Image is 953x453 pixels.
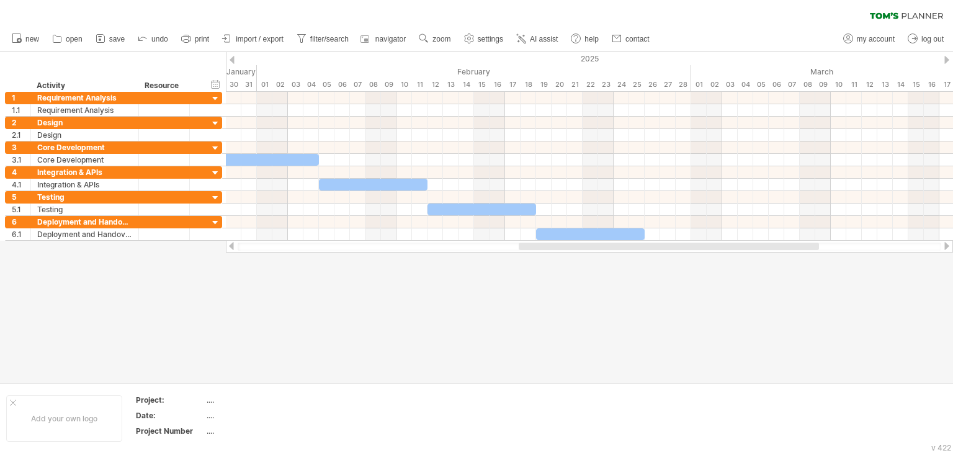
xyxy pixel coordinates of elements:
div: Core Development [37,154,132,166]
div: Monday, 3 March 2025 [722,78,738,91]
div: Tuesday, 18 February 2025 [521,78,536,91]
div: Project: [136,395,204,405]
span: print [195,35,209,43]
a: settings [461,31,507,47]
div: 5.1 [12,204,30,215]
div: Requirement Analysis [37,92,132,104]
div: Friday, 31 January 2025 [241,78,257,91]
div: Resource [145,79,182,92]
span: log out [921,35,944,43]
div: Saturday, 8 March 2025 [800,78,815,91]
a: help [568,31,602,47]
span: navigator [375,35,406,43]
span: zoom [432,35,450,43]
div: Saturday, 8 February 2025 [365,78,381,91]
div: .... [207,426,311,436]
div: Wednesday, 5 February 2025 [319,78,334,91]
div: Monday, 10 March 2025 [831,78,846,91]
div: 1 [12,92,30,104]
a: new [9,31,43,47]
div: Wednesday, 19 February 2025 [536,78,552,91]
span: contact [625,35,650,43]
div: Monday, 10 February 2025 [396,78,412,91]
a: AI assist [513,31,562,47]
a: print [178,31,213,47]
div: .... [207,395,311,405]
div: Project Number [136,426,204,436]
div: 2.1 [12,129,30,141]
div: Testing [37,204,132,215]
a: save [92,31,128,47]
div: Friday, 14 February 2025 [459,78,474,91]
div: Sunday, 16 March 2025 [924,78,939,91]
div: Monday, 17 February 2025 [505,78,521,91]
div: Wednesday, 12 February 2025 [427,78,443,91]
span: save [109,35,125,43]
span: open [66,35,83,43]
div: 2 [12,117,30,128]
span: my account [857,35,895,43]
div: Sunday, 2 February 2025 [272,78,288,91]
span: AI assist [530,35,558,43]
div: Friday, 21 February 2025 [567,78,583,91]
div: Wednesday, 12 March 2025 [862,78,877,91]
a: undo [135,31,172,47]
span: help [584,35,599,43]
div: .... [207,410,311,421]
div: Deployment and Handover [37,216,132,228]
div: Integration & APIs [37,166,132,178]
div: Saturday, 22 February 2025 [583,78,598,91]
div: Thursday, 13 March 2025 [877,78,893,91]
div: v 422 [931,443,951,452]
div: Friday, 7 March 2025 [784,78,800,91]
div: Sunday, 16 February 2025 [490,78,505,91]
a: navigator [359,31,409,47]
div: Sunday, 23 February 2025 [598,78,614,91]
a: filter/search [293,31,352,47]
a: open [49,31,86,47]
div: Wednesday, 5 March 2025 [753,78,769,91]
div: 6.1 [12,228,30,240]
div: Thursday, 13 February 2025 [443,78,459,91]
div: Saturday, 1 February 2025 [257,78,272,91]
a: my account [840,31,898,47]
div: Friday, 28 February 2025 [676,78,691,91]
div: Monday, 3 February 2025 [288,78,303,91]
div: Core Development [37,141,132,153]
a: import / export [219,31,287,47]
div: Add your own logo [6,395,122,442]
div: Saturday, 15 February 2025 [474,78,490,91]
div: 5 [12,191,30,203]
div: Tuesday, 4 February 2025 [303,78,319,91]
div: 4 [12,166,30,178]
div: Sunday, 9 March 2025 [815,78,831,91]
div: Thursday, 27 February 2025 [660,78,676,91]
div: Sunday, 9 February 2025 [381,78,396,91]
div: Friday, 7 February 2025 [350,78,365,91]
div: 3 [12,141,30,153]
div: Wednesday, 26 February 2025 [645,78,660,91]
a: zoom [416,31,454,47]
div: Design [37,117,132,128]
div: Thursday, 6 March 2025 [769,78,784,91]
div: Saturday, 1 March 2025 [691,78,707,91]
div: Tuesday, 4 March 2025 [738,78,753,91]
div: Thursday, 20 February 2025 [552,78,567,91]
span: new [25,35,39,43]
div: Deployment and Handover [37,228,132,240]
div: Requirement Analysis [37,104,132,116]
div: Testing [37,191,132,203]
a: log out [905,31,947,47]
div: Thursday, 6 February 2025 [334,78,350,91]
div: 1.1 [12,104,30,116]
div: Activity [37,79,132,92]
div: Integration & APIs [37,179,132,191]
div: Tuesday, 25 February 2025 [629,78,645,91]
div: Friday, 14 March 2025 [893,78,908,91]
div: Saturday, 15 March 2025 [908,78,924,91]
span: undo [151,35,168,43]
div: Tuesday, 11 February 2025 [412,78,427,91]
span: settings [478,35,503,43]
span: import / export [236,35,284,43]
div: Design [37,129,132,141]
